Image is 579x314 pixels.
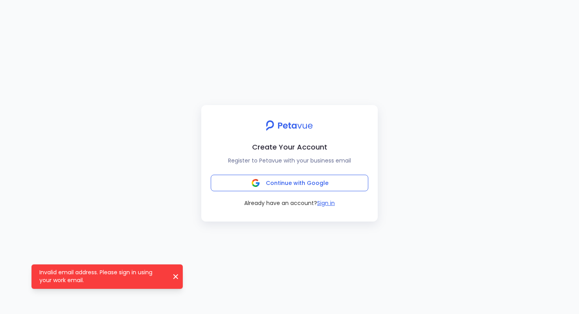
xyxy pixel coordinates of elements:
[317,199,335,207] button: Sign in
[211,175,368,191] button: Continue with Google
[261,116,318,135] img: petavue logo
[208,156,371,165] p: Register to Petavue with your business email
[32,264,183,289] div: Invalid email address. Please sign in using your work email.
[244,199,317,207] span: Already have an account?
[39,268,165,284] p: Invalid email address. Please sign in using your work email.
[208,141,371,153] h2: Create Your Account
[266,179,328,187] span: Continue with Google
